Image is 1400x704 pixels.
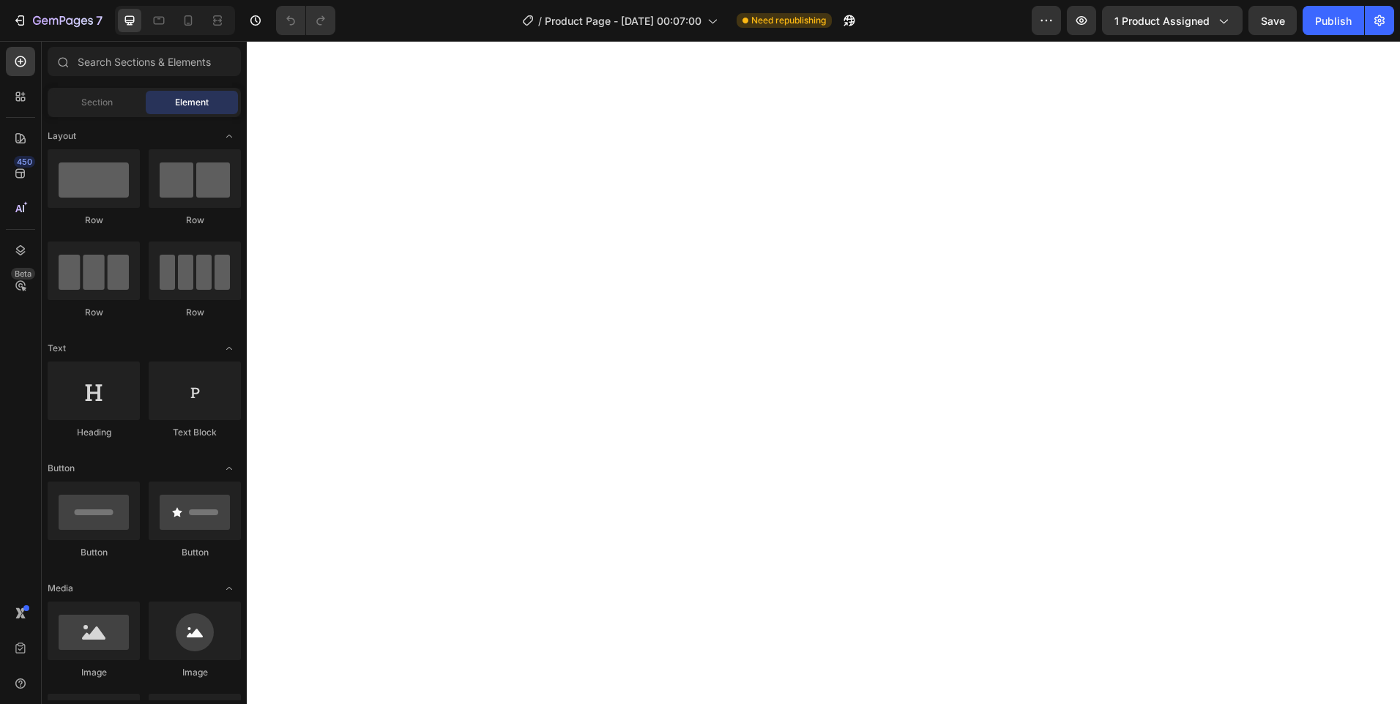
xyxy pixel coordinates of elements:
[48,306,140,319] div: Row
[217,337,241,360] span: Toggle open
[1248,6,1297,35] button: Save
[48,426,140,439] div: Heading
[11,268,35,280] div: Beta
[217,124,241,148] span: Toggle open
[48,462,75,475] span: Button
[1315,13,1352,29] div: Publish
[149,214,241,227] div: Row
[48,214,140,227] div: Row
[217,577,241,600] span: Toggle open
[149,546,241,559] div: Button
[1303,6,1364,35] button: Publish
[545,13,701,29] span: Product Page - [DATE] 00:07:00
[751,14,826,27] span: Need republishing
[217,457,241,480] span: Toggle open
[247,41,1400,704] iframe: Design area
[48,582,73,595] span: Media
[149,426,241,439] div: Text Block
[6,6,109,35] button: 7
[1102,6,1243,35] button: 1 product assigned
[96,12,103,29] p: 7
[276,6,335,35] div: Undo/Redo
[538,13,542,29] span: /
[48,546,140,559] div: Button
[48,47,241,76] input: Search Sections & Elements
[175,96,209,109] span: Element
[81,96,113,109] span: Section
[48,342,66,355] span: Text
[1114,13,1210,29] span: 1 product assigned
[149,666,241,679] div: Image
[14,156,35,168] div: 450
[1261,15,1285,27] span: Save
[48,130,76,143] span: Layout
[149,306,241,319] div: Row
[48,666,140,679] div: Image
